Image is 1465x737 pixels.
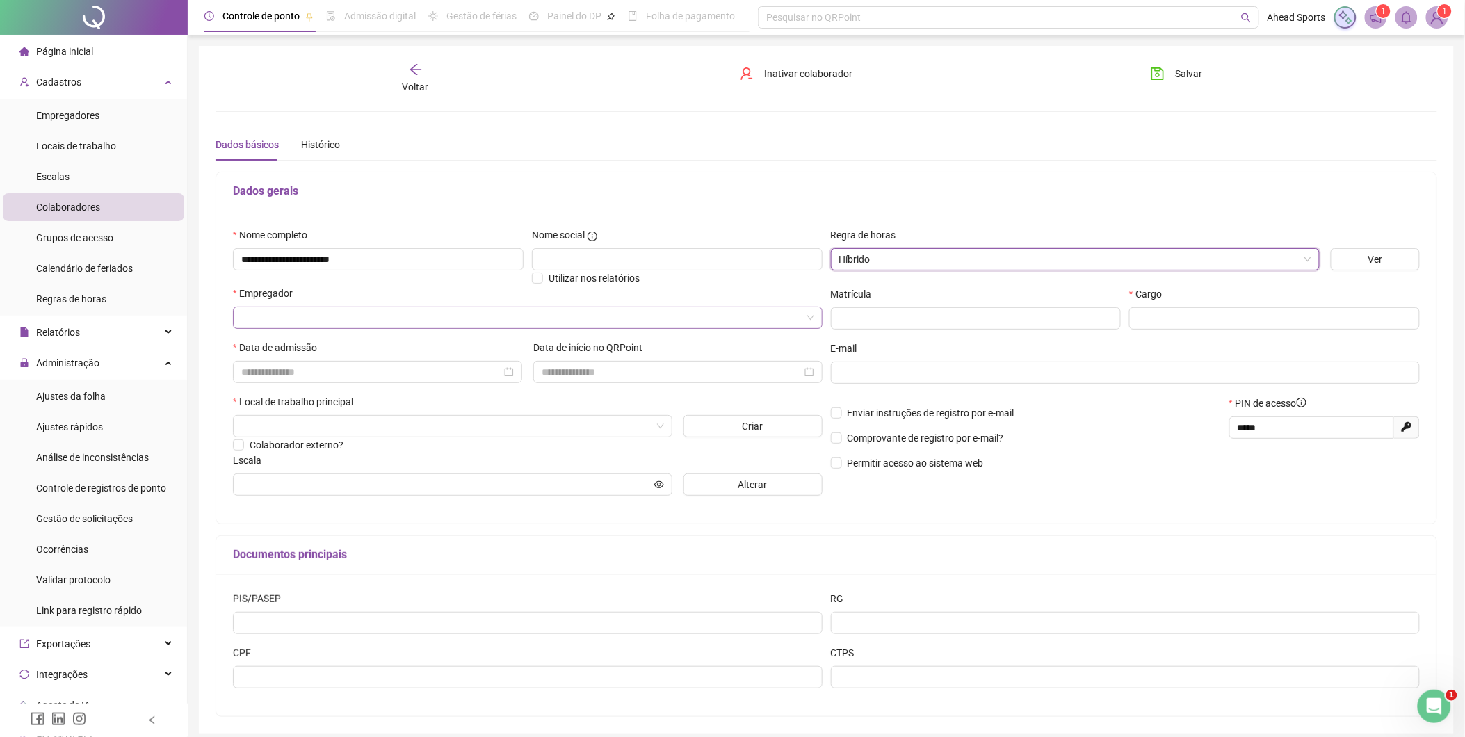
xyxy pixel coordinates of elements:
[233,183,1420,200] h5: Dados gerais
[19,358,29,368] span: lock
[533,340,651,355] label: Data de início no QRPoint
[403,81,429,92] span: Voltar
[216,137,279,152] div: Dados básicos
[36,140,116,152] span: Locais de trabalho
[428,11,438,21] span: sun
[250,439,343,451] span: Colaborador externo?
[36,110,99,121] span: Empregadores
[740,67,754,81] span: user-delete
[36,421,103,432] span: Ajustes rápidos
[36,46,93,57] span: Página inicial
[1438,4,1452,18] sup: Atualize o seu contato no menu Meus Dados
[1418,690,1451,723] iframe: Intercom live chat
[1370,11,1382,24] span: notification
[1241,13,1252,23] span: search
[848,457,984,469] span: Permitir acesso ao sistema web
[204,11,214,21] span: clock-circle
[19,47,29,56] span: home
[36,483,166,494] span: Controle de registros de ponto
[628,11,638,21] span: book
[36,391,106,402] span: Ajustes da folha
[233,227,316,243] label: Nome completo
[36,327,80,338] span: Relatórios
[233,340,326,355] label: Data de admissão
[1151,67,1165,81] span: save
[654,480,664,489] span: eye
[36,171,70,182] span: Escalas
[19,327,29,337] span: file
[409,63,423,76] span: arrow-left
[36,202,100,213] span: Colaboradores
[36,605,142,616] span: Link para registro rápido
[831,591,853,606] label: RG
[1377,4,1391,18] sup: 1
[1382,6,1386,16] span: 1
[446,10,517,22] span: Gestão de férias
[36,357,99,368] span: Administração
[301,137,340,152] div: Histórico
[36,544,88,555] span: Ocorrências
[305,13,314,21] span: pushpin
[36,513,133,524] span: Gestão de solicitações
[1236,396,1306,411] span: PIN de acesso
[646,10,735,22] span: Folha de pagamento
[1446,690,1457,701] span: 1
[72,712,86,726] span: instagram
[233,394,362,410] label: Local de trabalho principal
[729,63,864,85] button: Inativar colaborador
[683,415,823,437] button: Criar
[1268,10,1326,25] span: Ahead Sports
[738,477,768,492] span: Alterar
[326,11,336,21] span: file-done
[36,638,90,649] span: Exportações
[831,286,881,302] label: Matrícula
[683,473,823,496] button: Alterar
[233,286,302,301] label: Empregador
[848,407,1014,419] span: Enviar instruções de registro por e-mail
[147,715,157,725] span: left
[51,712,65,726] span: linkedin
[831,341,866,356] label: E-mail
[839,249,1312,270] span: Híbrido
[831,645,864,661] label: CTPS
[36,76,81,88] span: Cadastros
[344,10,416,22] span: Admissão digital
[848,432,1004,444] span: Comprovante de registro por e-mail?
[1140,63,1213,85] button: Salvar
[31,712,44,726] span: facebook
[233,546,1420,563] h5: Documentos principais
[36,293,106,305] span: Regras de horas
[36,574,111,585] span: Validar protocolo
[1368,252,1383,267] span: Ver
[36,232,113,243] span: Grupos de acesso
[549,273,640,284] span: Utilizar nos relatórios
[588,232,597,241] span: info-circle
[233,645,260,661] label: CPF
[19,639,29,649] span: export
[233,591,290,606] label: PIS/PASEP
[222,10,300,22] span: Controle de ponto
[1443,6,1448,16] span: 1
[1400,11,1413,24] span: bell
[529,11,539,21] span: dashboard
[1176,66,1203,81] span: Salvar
[1297,398,1306,407] span: info-circle
[831,227,905,243] label: Regra de horas
[1129,286,1171,302] label: Cargo
[233,453,270,468] label: Escala
[532,227,585,243] span: Nome social
[1427,7,1448,28] img: 1116
[36,699,90,711] span: Agente de IA
[19,77,29,87] span: user-add
[19,670,29,679] span: sync
[36,452,149,463] span: Análise de inconsistências
[36,263,133,274] span: Calendário de feriados
[765,66,853,81] span: Inativar colaborador
[1338,10,1353,25] img: sparkle-icon.fc2bf0ac1784a2077858766a79e2daf3.svg
[743,419,763,434] span: Criar
[547,10,601,22] span: Painel do DP
[36,669,88,680] span: Integrações
[607,13,615,21] span: pushpin
[1331,248,1420,270] button: Ver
